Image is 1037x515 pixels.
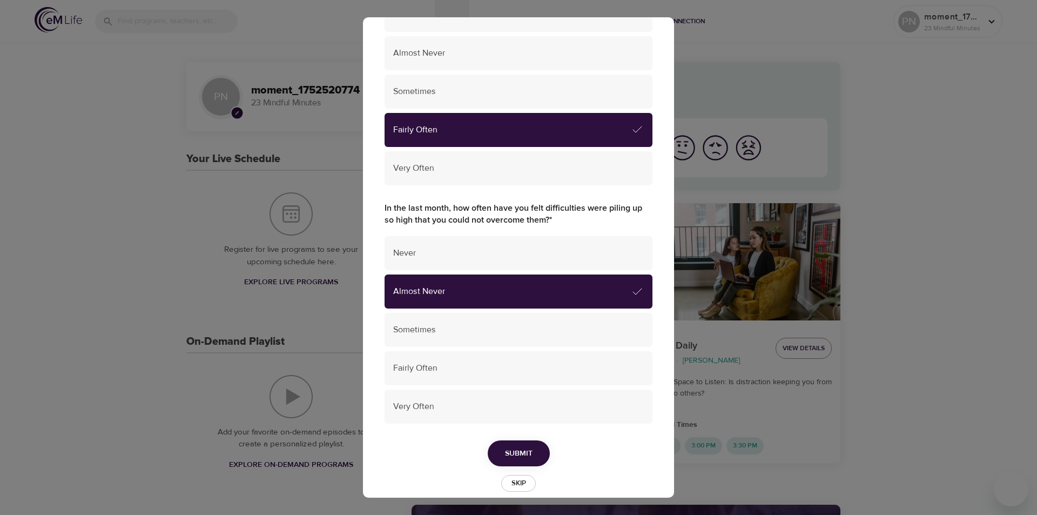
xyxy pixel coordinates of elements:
[393,324,644,336] span: Sometimes
[393,285,631,298] span: Almost Never
[385,202,652,227] label: In the last month, how often have you felt difficulties were piling up so high that you could not...
[393,247,644,259] span: Never
[393,400,644,413] span: Very Often
[505,447,533,460] span: Submit
[507,477,530,490] span: Skip
[393,162,644,175] span: Very Often
[393,362,644,374] span: Fairly Often
[488,440,550,467] button: Submit
[501,475,536,492] button: Skip
[393,124,631,136] span: Fairly Often
[393,85,644,98] span: Sometimes
[393,47,644,59] span: Almost Never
